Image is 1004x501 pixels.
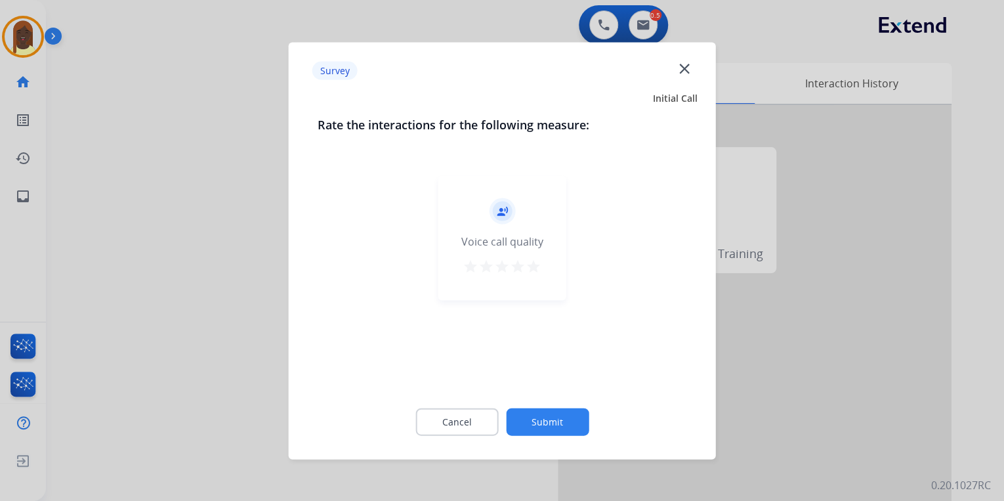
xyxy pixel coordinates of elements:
mat-icon: star [478,258,494,274]
h3: Rate the interactions for the following measure: [318,115,687,133]
span: Initial Call [653,91,698,104]
mat-icon: record_voice_over [496,205,508,217]
mat-icon: star [494,258,510,274]
p: Survey [312,62,358,80]
button: Cancel [415,408,498,435]
mat-icon: close [675,60,692,77]
button: Submit [506,408,589,435]
mat-icon: star [463,258,478,274]
div: Voice call quality [461,233,543,249]
mat-icon: star [526,258,541,274]
p: 0.20.1027RC [931,477,991,493]
mat-icon: star [510,258,526,274]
